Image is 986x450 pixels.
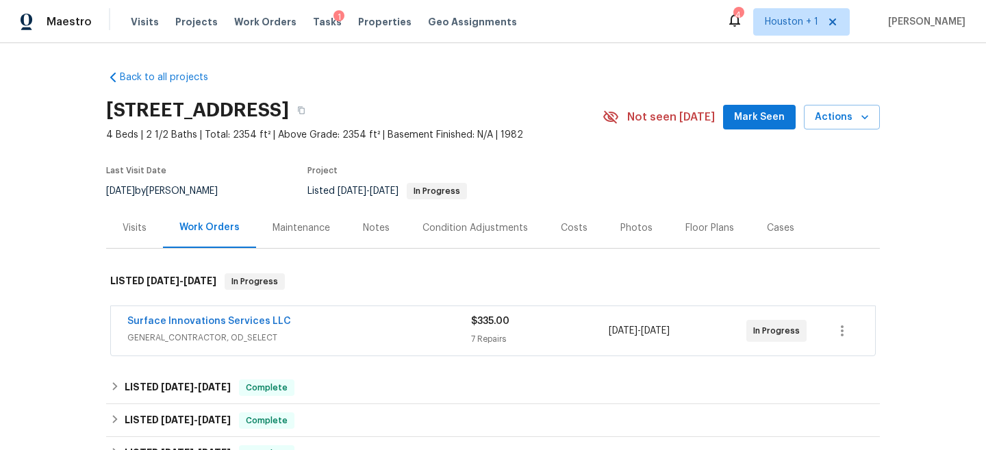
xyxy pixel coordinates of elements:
[106,186,135,196] span: [DATE]
[358,15,412,29] span: Properties
[765,15,818,29] span: Houston + 1
[106,404,880,437] div: LISTED [DATE]-[DATE]Complete
[273,221,330,235] div: Maintenance
[609,324,670,338] span: -
[179,221,240,234] div: Work Orders
[226,275,283,288] span: In Progress
[422,221,528,235] div: Condition Adjustments
[161,382,231,392] span: -
[198,382,231,392] span: [DATE]
[175,15,218,29] span: Projects
[161,415,231,425] span: -
[106,260,880,303] div: LISTED [DATE]-[DATE]In Progress
[125,379,231,396] h6: LISTED
[161,382,194,392] span: [DATE]
[338,186,399,196] span: -
[804,105,880,130] button: Actions
[734,109,785,126] span: Mark Seen
[147,276,216,286] span: -
[428,15,517,29] span: Geo Assignments
[609,326,637,336] span: [DATE]
[685,221,734,235] div: Floor Plans
[240,381,293,395] span: Complete
[641,326,670,336] span: [DATE]
[408,187,466,195] span: In Progress
[47,15,92,29] span: Maestro
[753,324,805,338] span: In Progress
[125,412,231,429] h6: LISTED
[620,221,653,235] div: Photos
[240,414,293,427] span: Complete
[883,15,965,29] span: [PERSON_NAME]
[184,276,216,286] span: [DATE]
[627,110,715,124] span: Not seen [DATE]
[147,276,179,286] span: [DATE]
[198,415,231,425] span: [DATE]
[338,186,366,196] span: [DATE]
[733,8,743,22] div: 4
[106,166,166,175] span: Last Visit Date
[123,221,147,235] div: Visits
[127,316,291,326] a: Surface Innovations Services LLC
[106,128,603,142] span: 4 Beds | 2 1/2 Baths | Total: 2354 ft² | Above Grade: 2354 ft² | Basement Finished: N/A | 1982
[561,221,587,235] div: Costs
[471,332,609,346] div: 7 Repairs
[767,221,794,235] div: Cases
[307,166,338,175] span: Project
[723,105,796,130] button: Mark Seen
[131,15,159,29] span: Visits
[127,331,471,345] span: GENERAL_CONTRACTOR, OD_SELECT
[815,109,869,126] span: Actions
[106,103,289,117] h2: [STREET_ADDRESS]
[471,316,509,326] span: $335.00
[333,10,344,24] div: 1
[234,15,296,29] span: Work Orders
[110,273,216,290] h6: LISTED
[106,183,234,199] div: by [PERSON_NAME]
[106,71,238,84] a: Back to all projects
[370,186,399,196] span: [DATE]
[106,371,880,404] div: LISTED [DATE]-[DATE]Complete
[289,98,314,123] button: Copy Address
[313,17,342,27] span: Tasks
[363,221,390,235] div: Notes
[161,415,194,425] span: [DATE]
[307,186,467,196] span: Listed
